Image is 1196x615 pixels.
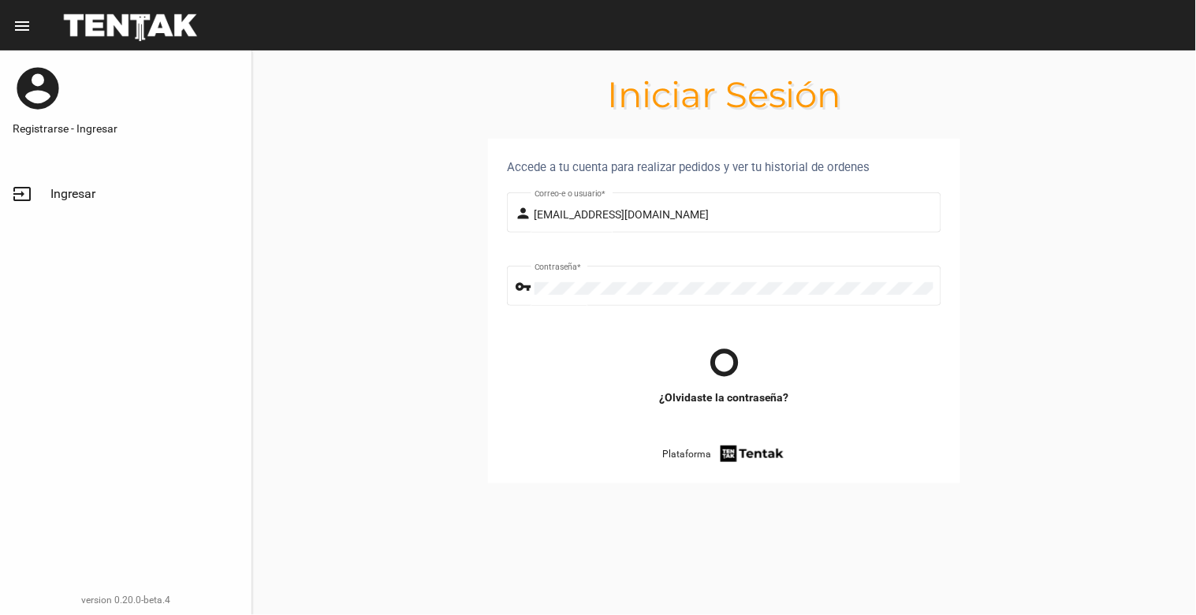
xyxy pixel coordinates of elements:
[516,204,535,223] mat-icon: person
[662,446,711,462] span: Plataforma
[13,184,32,203] mat-icon: input
[516,278,535,296] mat-icon: vpn_key
[13,592,239,608] div: version 0.20.0-beta.4
[13,121,239,136] a: Registrarse - Ingresar
[252,82,1196,107] h1: Iniciar Sesión
[718,443,786,464] img: tentak-firm.png
[13,17,32,35] mat-icon: menu
[659,389,789,405] a: ¿Olvidaste la contraseña?
[662,443,786,464] a: Plataforma
[50,186,95,202] span: Ingresar
[13,63,63,114] mat-icon: account_circle
[507,158,941,177] div: Accede a tu cuenta para realizar pedidos y ver tu historial de ordenes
